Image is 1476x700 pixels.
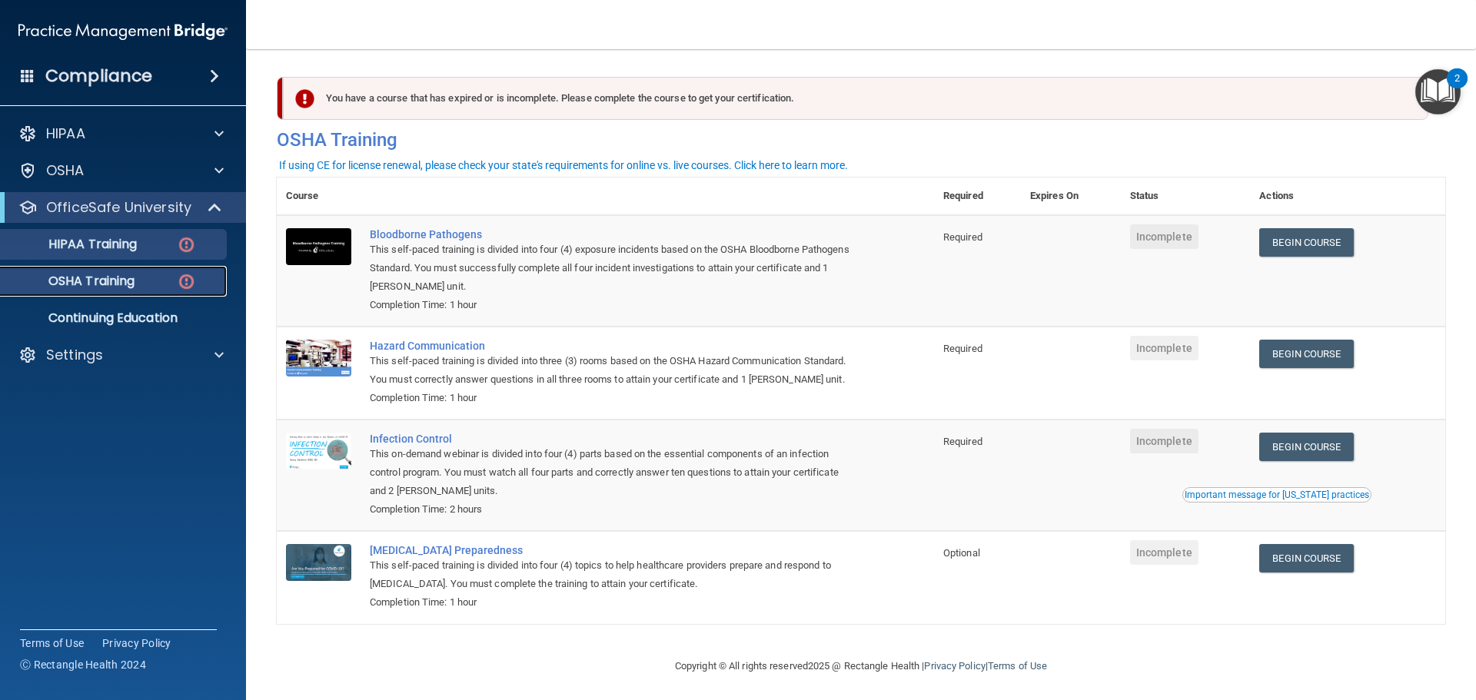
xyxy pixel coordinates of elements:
[1185,490,1369,499] div: Important message for [US_STATE] practices
[1021,177,1121,215] th: Expires On
[370,340,857,352] a: Hazard Communication
[283,77,1428,120] div: You have a course that has expired or is incomplete. Please complete the course to get your certi...
[102,635,171,651] a: Privacy Policy
[1454,78,1460,98] div: 2
[943,343,982,354] span: Required
[1259,544,1353,572] a: Begin Course
[10,237,137,252] p: HIPAA Training
[177,235,196,254] img: danger-circle.6113f641.png
[10,274,135,289] p: OSHA Training
[1130,429,1198,453] span: Incomplete
[18,16,228,47] img: PMB logo
[46,346,103,364] p: Settings
[20,657,146,672] span: Ⓒ Rectangle Health 2024
[370,500,857,519] div: Completion Time: 2 hours
[1259,340,1353,368] a: Begin Course
[943,547,980,559] span: Optional
[370,593,857,612] div: Completion Time: 1 hour
[580,642,1142,691] div: Copyright © All rights reserved 2025 @ Rectangle Health | |
[46,124,85,143] p: HIPAA
[1415,69,1461,114] button: Open Resource Center, 2 new notifications
[46,198,191,217] p: OfficeSafe University
[45,65,152,87] h4: Compliance
[370,352,857,389] div: This self-paced training is divided into three (3) rooms based on the OSHA Hazard Communication S...
[277,129,1445,151] h4: OSHA Training
[370,433,857,445] a: Infection Control
[277,177,361,215] th: Course
[1259,433,1353,461] a: Begin Course
[988,660,1047,672] a: Terms of Use
[934,177,1021,215] th: Required
[1259,228,1353,257] a: Begin Course
[943,436,982,447] span: Required
[46,161,85,180] p: OSHA
[370,241,857,296] div: This self-paced training is divided into four (4) exposure incidents based on the OSHA Bloodborne...
[18,161,224,180] a: OSHA
[1130,224,1198,249] span: Incomplete
[279,160,848,171] div: If using CE for license renewal, please check your state's requirements for online vs. live cours...
[18,198,223,217] a: OfficeSafe University
[295,89,314,108] img: exclamation-circle-solid-danger.72ef9ffc.png
[1182,487,1371,503] button: Read this if you are a dental practitioner in the state of CA
[18,124,224,143] a: HIPAA
[277,158,850,173] button: If using CE for license renewal, please check your state's requirements for online vs. live cours...
[1130,336,1198,360] span: Incomplete
[18,346,224,364] a: Settings
[370,544,857,556] a: [MEDICAL_DATA] Preparedness
[177,272,196,291] img: danger-circle.6113f641.png
[370,296,857,314] div: Completion Time: 1 hour
[370,228,857,241] a: Bloodborne Pathogens
[1130,540,1198,565] span: Incomplete
[20,635,84,651] a: Terms of Use
[1121,177,1251,215] th: Status
[924,660,985,672] a: Privacy Policy
[370,556,857,593] div: This self-paced training is divided into four (4) topics to help healthcare providers prepare and...
[1250,177,1445,215] th: Actions
[943,231,982,243] span: Required
[370,445,857,500] div: This on-demand webinar is divided into four (4) parts based on the essential components of an inf...
[370,389,857,407] div: Completion Time: 1 hour
[10,310,220,326] p: Continuing Education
